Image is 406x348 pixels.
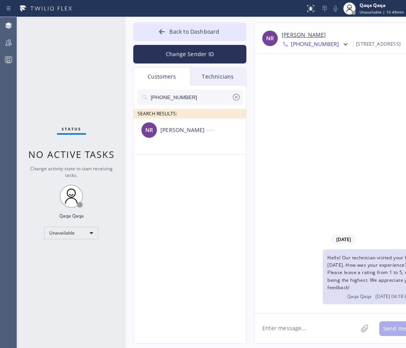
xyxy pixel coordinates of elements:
[360,9,404,15] span: Unavailable | 1h 49min
[59,213,84,219] div: Qaqa Qaqa
[347,293,372,300] span: Qaqa Qaqa
[145,126,153,135] span: NR
[44,227,98,239] div: Unavailable
[133,22,246,41] button: Back to Dashboard
[62,126,81,132] span: Status
[356,39,401,48] div: [STREET_ADDRESS]
[360,2,404,9] div: Qaqa Qaqa
[134,68,190,86] div: Customers
[138,110,177,117] span: SEARCH RESULTS:
[206,125,247,134] div: --:--
[331,235,356,244] span: [DATE]
[133,45,246,63] button: Change Sender ID
[160,126,206,135] div: [PERSON_NAME]
[190,68,246,86] div: Technicians
[150,89,232,105] input: Search
[169,28,219,35] span: Back to Dashboard
[291,40,339,50] span: [PHONE_NUMBER]
[282,31,326,39] a: [PERSON_NAME]
[28,148,115,161] span: No active tasks
[330,3,341,14] button: Mute
[30,165,113,178] span: Change activity state to start receiving tasks.
[266,34,274,43] span: NR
